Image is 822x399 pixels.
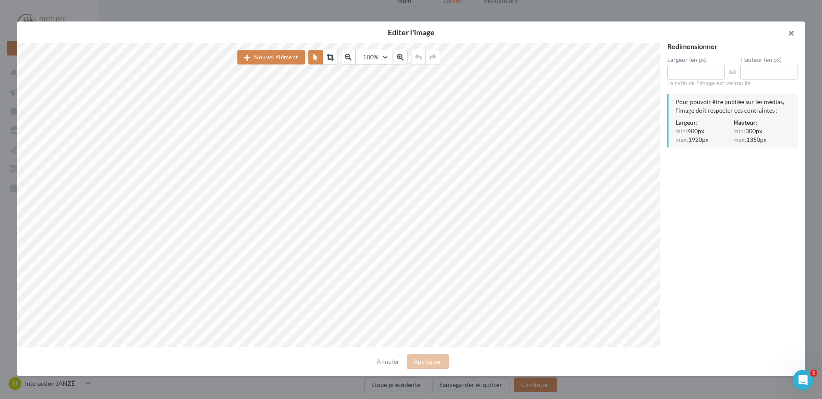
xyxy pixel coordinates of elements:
[667,57,725,63] label: Largeur (en px)
[740,57,798,63] label: Hauteur (en px)
[810,370,817,377] span: 1
[675,127,733,135] div: 400px
[733,135,791,144] div: 1350px
[675,135,733,144] div: 1920px
[356,50,393,64] button: 100%
[31,28,791,36] h2: Editer l'image
[667,43,798,50] div: Redimensionner
[675,98,791,115] div: Pour pouvoir être publiée sur les médias, l'image doit respecter ces contraintes :
[407,354,449,369] button: Appliquer
[373,356,403,367] button: Annuler
[675,128,687,134] span: min:
[733,128,745,134] span: min:
[793,370,813,390] iframe: Intercom live chat
[667,80,798,87] div: Le ratio de l'image est verrouillé
[733,127,791,135] div: 300px
[675,118,733,127] div: Largeur:
[733,118,791,127] div: Hauteur:
[237,50,305,64] button: Nouvel élément
[733,137,746,143] span: max:
[675,137,688,143] span: max:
